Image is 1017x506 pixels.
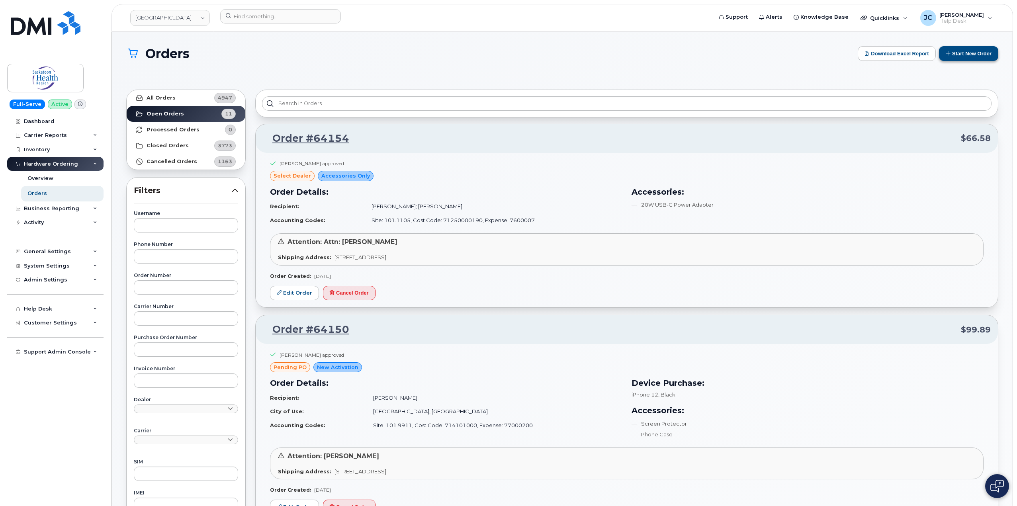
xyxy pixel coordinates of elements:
[145,47,190,61] span: Orders
[278,468,331,475] strong: Shipping Address:
[134,242,238,247] label: Phone Number
[225,110,232,117] span: 11
[147,95,176,101] strong: All Orders
[632,201,984,209] li: 20W USB-C Power Adapter
[274,363,307,371] span: pending PO
[270,408,304,414] strong: City of Use:
[127,106,245,122] a: Open Orders11
[263,131,349,146] a: Order #64154
[632,186,984,198] h3: Accessories:
[147,143,189,149] strong: Closed Orders
[134,490,238,495] label: IMEI
[270,286,319,301] a: Edit Order
[147,158,197,165] strong: Cancelled Orders
[127,138,245,154] a: Closed Orders3773
[858,46,936,61] button: Download Excel Report
[287,452,379,460] span: Attention: [PERSON_NAME]
[270,186,622,198] h3: Order Details:
[280,352,344,358] div: [PERSON_NAME] approved
[127,154,245,170] a: Cancelled Orders1163
[314,487,331,493] span: [DATE]
[632,420,984,428] li: Screen Protector
[632,391,658,398] span: iPhone 12
[939,46,998,61] button: Start New Order
[314,273,331,279] span: [DATE]
[270,422,325,428] strong: Accounting Codes:
[270,487,311,493] strong: Order Created:
[961,324,991,336] span: $99.89
[658,391,675,398] span: , Black
[218,94,232,102] span: 4947
[134,428,238,433] label: Carrier
[323,286,376,301] button: Cancel Order
[134,273,238,278] label: Order Number
[990,480,1004,492] img: Open chat
[147,111,184,117] strong: Open Orders
[262,96,992,111] input: Search in orders
[364,213,622,227] td: Site: 101.1105, Cost Code: 71250000190, Expense: 7600007
[270,377,622,389] h3: Order Details:
[270,273,311,279] strong: Order Created:
[287,238,397,246] span: Attention: Attn: [PERSON_NAME]
[134,397,238,402] label: Dealer
[218,142,232,149] span: 3773
[961,133,991,144] span: $66.58
[274,172,311,180] span: select Dealer
[134,459,238,464] label: SIM
[134,211,238,216] label: Username
[280,160,344,167] div: [PERSON_NAME] approved
[364,199,622,213] td: [PERSON_NAME]; [PERSON_NAME]
[632,377,984,389] h3: Device Purchase:
[334,254,386,260] span: [STREET_ADDRESS]
[134,304,238,309] label: Carrier Number
[366,404,622,418] td: [GEOGRAPHIC_DATA], [GEOGRAPHIC_DATA]
[270,395,299,401] strong: Recipient:
[263,322,349,337] a: Order #64150
[147,127,199,133] strong: Processed Orders
[278,254,331,260] strong: Shipping Address:
[270,217,325,223] strong: Accounting Codes:
[134,335,238,340] label: Purchase Order Number
[127,90,245,106] a: All Orders4947
[134,185,232,196] span: Filters
[321,172,370,180] span: Accessories Only
[366,418,622,432] td: Site: 101.9911, Cost Code: 714101000, Expense: 77000200
[366,391,622,405] td: [PERSON_NAME]
[317,363,358,371] span: New Activation
[270,203,299,209] strong: Recipient:
[218,158,232,165] span: 1163
[134,366,238,371] label: Invoice Number
[334,468,386,475] span: [STREET_ADDRESS]
[632,404,984,416] h3: Accessories:
[127,122,245,138] a: Processed Orders0
[229,126,232,133] span: 0
[632,431,984,438] li: Phone Case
